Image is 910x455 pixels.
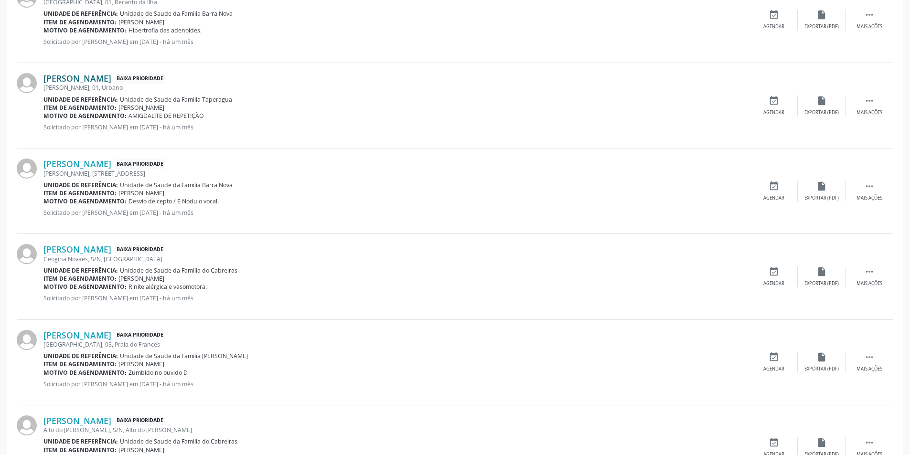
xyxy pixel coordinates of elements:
p: Solicitado por [PERSON_NAME] em [DATE] - há um mês [43,123,750,131]
i: event_available [769,10,779,20]
span: Unidade de Saude da Familia do Cabreiras [120,437,237,445]
span: Unidade de Saude da Familia do Cabreiras [120,266,237,275]
b: Unidade de referência: [43,10,118,18]
a: [PERSON_NAME] [43,330,111,340]
div: Mais ações [856,109,882,116]
p: Solicitado por [PERSON_NAME] em [DATE] - há um mês [43,209,750,217]
b: Motivo de agendamento: [43,26,127,34]
a: [PERSON_NAME] [43,73,111,84]
span: [PERSON_NAME] [118,189,164,197]
b: Motivo de agendamento: [43,369,127,377]
div: Agendar [763,23,784,30]
i: event_available [769,437,779,448]
div: Mais ações [856,195,882,201]
span: [PERSON_NAME] [118,104,164,112]
i: event_available [769,266,779,277]
img: img [17,244,37,264]
i: insert_drive_file [816,352,827,362]
i:  [864,95,875,106]
b: Item de agendamento: [43,446,117,454]
i:  [864,181,875,191]
img: img [17,73,37,93]
span: Hipertrofia das adenóides. [128,26,202,34]
span: Unidade de Saude da Familia [PERSON_NAME] [120,352,248,360]
b: Unidade de referência: [43,181,118,189]
div: Alto do [PERSON_NAME], S/N, Alto do [PERSON_NAME] [43,426,750,434]
b: Item de agendamento: [43,189,117,197]
span: Zumbido no ouvido D [128,369,188,377]
a: [PERSON_NAME] [43,244,111,254]
i: insert_drive_file [816,95,827,106]
span: AMIGDALITE DE REPETIÇÃO [128,112,204,120]
div: Mais ações [856,280,882,287]
div: Mais ações [856,366,882,372]
div: Exportar (PDF) [804,195,839,201]
div: Exportar (PDF) [804,280,839,287]
a: [PERSON_NAME] [43,159,111,169]
div: [PERSON_NAME], [STREET_ADDRESS] [43,169,750,178]
span: Baixa Prioridade [115,330,165,340]
div: Mais ações [856,23,882,30]
a: [PERSON_NAME] [43,415,111,426]
b: Item de agendamento: [43,18,117,26]
div: Agendar [763,280,784,287]
span: Baixa Prioridade [115,74,165,84]
i: event_available [769,95,779,106]
div: Geogina Novaes, S/N, [GEOGRAPHIC_DATA] [43,255,750,263]
b: Unidade de referência: [43,437,118,445]
div: Exportar (PDF) [804,366,839,372]
div: [GEOGRAPHIC_DATA], 03, Praia do Francês [43,340,750,349]
b: Item de agendamento: [43,104,117,112]
span: Baixa Prioridade [115,416,165,426]
b: Unidade de referência: [43,95,118,104]
img: img [17,330,37,350]
i: insert_drive_file [816,181,827,191]
i:  [864,266,875,277]
span: [PERSON_NAME] [118,360,164,368]
b: Motivo de agendamento: [43,197,127,205]
span: [PERSON_NAME] [118,18,164,26]
span: Unidade de Saude da Familia Barra Nova [120,181,233,189]
i: event_available [769,181,779,191]
b: Item de agendamento: [43,360,117,368]
span: Desvio de cepto / E Nódulo vocal. [128,197,219,205]
b: Unidade de referência: [43,266,118,275]
div: Agendar [763,109,784,116]
i:  [864,437,875,448]
div: [PERSON_NAME], 01, Urbano [43,84,750,92]
b: Unidade de referência: [43,352,118,360]
span: Rinite alérgica e vasomotora. [128,283,207,291]
b: Motivo de agendamento: [43,112,127,120]
span: [PERSON_NAME] [118,275,164,283]
i: insert_drive_file [816,437,827,448]
span: [PERSON_NAME] [118,446,164,454]
span: Unidade de Saude da Familia Taperagua [120,95,232,104]
i: insert_drive_file [816,266,827,277]
i:  [864,352,875,362]
b: Item de agendamento: [43,275,117,283]
i:  [864,10,875,20]
i: insert_drive_file [816,10,827,20]
p: Solicitado por [PERSON_NAME] em [DATE] - há um mês [43,294,750,302]
p: Solicitado por [PERSON_NAME] em [DATE] - há um mês [43,380,750,388]
i: event_available [769,352,779,362]
b: Motivo de agendamento: [43,283,127,291]
div: Exportar (PDF) [804,109,839,116]
div: Agendar [763,366,784,372]
span: Unidade de Saude da Familia Barra Nova [120,10,233,18]
span: Baixa Prioridade [115,159,165,169]
p: Solicitado por [PERSON_NAME] em [DATE] - há um mês [43,38,750,46]
img: img [17,159,37,179]
div: Exportar (PDF) [804,23,839,30]
span: Baixa Prioridade [115,244,165,254]
div: Agendar [763,195,784,201]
